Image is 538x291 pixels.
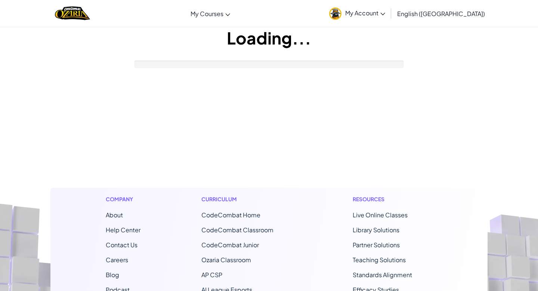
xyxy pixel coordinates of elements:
a: My Courses [187,3,234,24]
span: CodeCombat Home [201,211,260,219]
a: Ozaria Classroom [201,256,251,264]
a: Ozaria by CodeCombat logo [55,6,90,21]
a: Library Solutions [353,226,399,234]
a: About [106,211,123,219]
a: AP CSP [201,271,222,279]
h1: Company [106,195,140,203]
a: Help Center [106,226,140,234]
a: CodeCombat Classroom [201,226,273,234]
img: Home [55,6,90,21]
h1: Curriculum [201,195,292,203]
a: Live Online Classes [353,211,408,219]
img: avatar [329,7,341,20]
span: English ([GEOGRAPHIC_DATA]) [397,10,485,18]
a: Teaching Solutions [353,256,406,264]
span: My Courses [191,10,223,18]
h1: Resources [353,195,432,203]
a: Standards Alignment [353,271,412,279]
a: CodeCombat Junior [201,241,259,249]
span: My Account [345,9,385,17]
a: English ([GEOGRAPHIC_DATA]) [393,3,489,24]
span: Contact Us [106,241,137,249]
a: My Account [325,1,389,25]
a: Careers [106,256,128,264]
a: Partner Solutions [353,241,400,249]
a: Blog [106,271,119,279]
